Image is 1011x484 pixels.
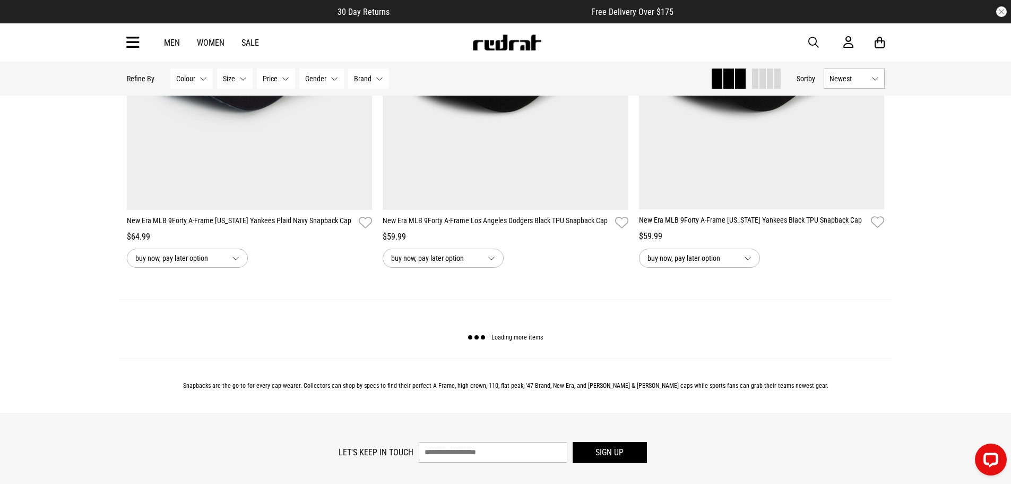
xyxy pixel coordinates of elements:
[824,69,885,89] button: Newest
[197,38,224,48] a: Women
[639,215,867,230] a: New Era MLB 9Forty A-Frame [US_STATE] Yankees Black TPU Snapback Cap
[348,69,389,89] button: Brand
[411,6,570,17] iframe: Customer reviews powered by Trustpilot
[966,439,1011,484] iframe: LiveChat chat widget
[164,38,180,48] a: Men
[591,7,673,17] span: Free Delivery Over $175
[135,252,223,265] span: buy now, pay later option
[573,442,647,463] button: Sign up
[639,249,760,268] button: buy now, pay later option
[808,74,815,83] span: by
[491,334,543,342] span: Loading more items
[263,74,278,83] span: Price
[383,215,611,231] a: New Era MLB 9Forty A-Frame Los Angeles Dodgers Black TPU Snapback Cap
[383,249,504,268] button: buy now, pay later option
[217,69,253,89] button: Size
[354,74,371,83] span: Brand
[127,215,355,231] a: New Era MLB 9Forty A-Frame [US_STATE] Yankees Plaid Navy Snapback Cap
[170,69,213,89] button: Colour
[241,38,259,48] a: Sale
[305,74,326,83] span: Gender
[257,69,295,89] button: Price
[339,447,413,457] label: Let's keep in touch
[127,74,154,83] p: Refine By
[338,7,390,17] span: 30 Day Returns
[383,231,628,243] div: $59.99
[829,74,867,83] span: Newest
[647,252,736,265] span: buy now, pay later option
[472,35,542,50] img: Redrat logo
[797,72,815,85] button: Sortby
[223,74,235,83] span: Size
[127,231,373,243] div: $64.99
[299,69,344,89] button: Gender
[127,249,248,268] button: buy now, pay later option
[176,74,195,83] span: Colour
[127,382,885,389] p: Snapbacks are the go-to for every cap-wearer. Collectors can shop by specs to find their perfect ...
[391,252,479,265] span: buy now, pay later option
[639,230,885,243] div: $59.99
